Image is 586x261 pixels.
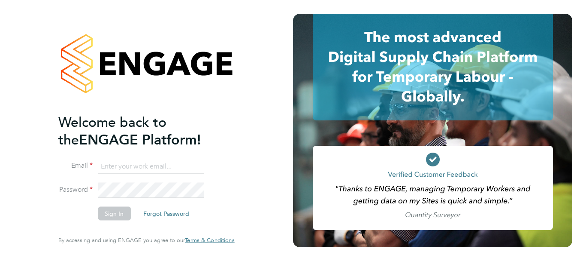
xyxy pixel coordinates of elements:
[58,114,166,148] span: Welcome back to the
[58,236,234,244] span: By accessing and using ENGAGE you agree to our
[98,207,130,221] button: Sign In
[58,161,93,170] label: Email
[136,207,196,221] button: Forgot Password
[58,113,226,148] h2: ENGAGE Platform!
[185,237,234,244] a: Terms & Conditions
[98,159,204,174] input: Enter your work email...
[58,185,93,194] label: Password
